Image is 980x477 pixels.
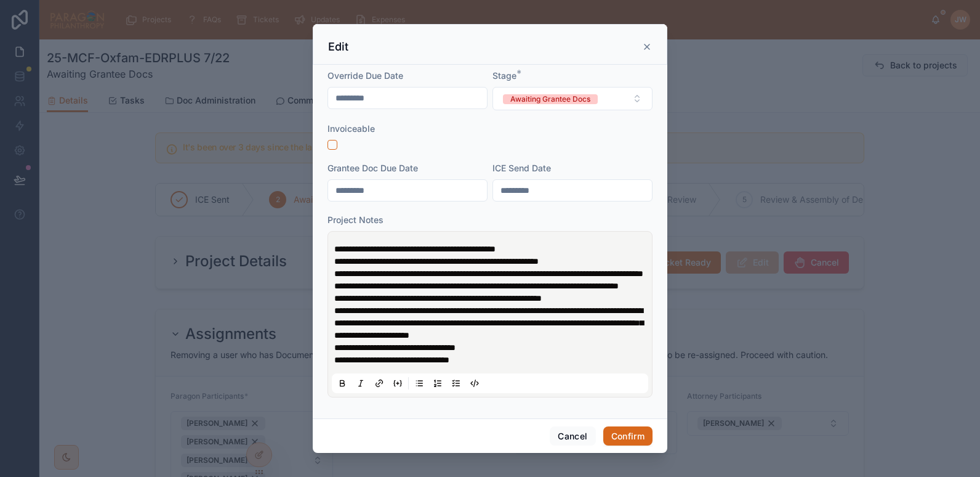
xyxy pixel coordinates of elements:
span: Override Due Date [327,70,403,81]
span: Stage [492,70,516,81]
span: ICE Send Date [492,163,551,173]
button: Select Button [492,87,653,110]
button: Confirm [603,426,653,446]
h3: Edit [328,39,348,54]
span: Invoiceable [327,123,375,134]
div: Awaiting Grantee Docs [510,94,590,104]
span: Project Notes [327,214,384,225]
button: Cancel [550,426,595,446]
span: Grantee Doc Due Date [327,163,418,173]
